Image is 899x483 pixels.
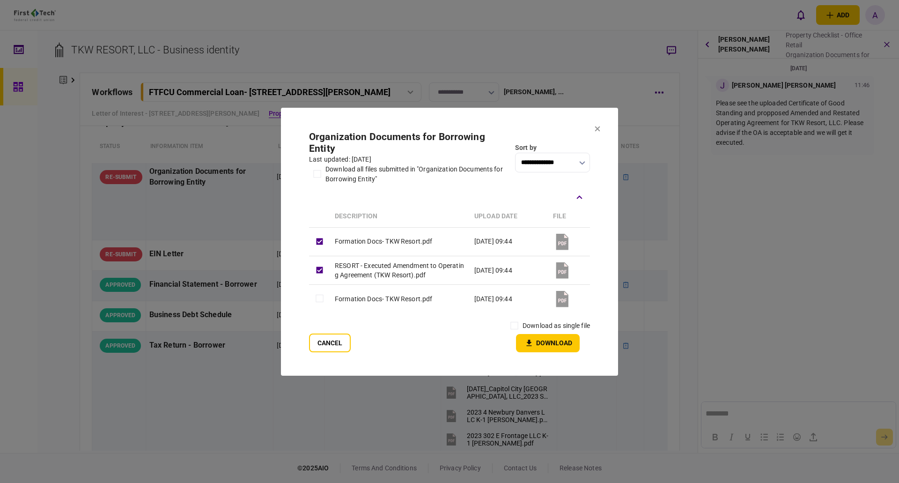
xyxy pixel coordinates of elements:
[548,205,590,227] th: file
[523,321,590,331] label: download as single file
[330,227,470,256] td: Formation Docs- TKW Resort.pdf
[309,131,510,154] h2: Organization Documents for Borrowing Entity
[515,142,590,152] div: Sort by
[330,205,470,227] th: Description
[330,256,470,284] td: RESORT - Executed Amendment to Operating Agreement (TKW Resort).pdf
[470,205,548,227] th: upload date
[470,227,548,256] td: [DATE] 09:44
[4,7,190,16] body: Rich Text Area. Press ALT-0 for help.
[470,284,548,313] td: [DATE] 09:44
[309,154,510,164] div: last updated: [DATE]
[516,334,580,352] button: Download
[330,284,470,313] td: Formation Docs- TKW Resort.pdf
[470,256,548,284] td: [DATE] 09:44
[325,164,510,184] div: download all files submitted in "Organization Documents for Borrowing Entity"
[309,334,351,352] button: Cancel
